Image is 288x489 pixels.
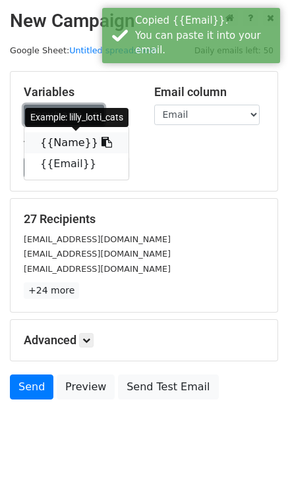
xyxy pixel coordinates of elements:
[24,333,264,347] h5: Advanced
[24,282,79,299] a: +24 more
[24,153,129,174] a: {{Email}}
[25,108,129,127] div: Example: lilly_lotti_cats
[24,132,129,153] a: {{Name}}
[10,374,53,399] a: Send
[57,374,115,399] a: Preview
[24,105,104,125] a: Copy/paste...
[24,249,171,259] small: [EMAIL_ADDRESS][DOMAIN_NAME]
[154,85,265,99] h5: Email column
[222,426,288,489] div: 聊天小组件
[24,234,171,244] small: [EMAIL_ADDRESS][DOMAIN_NAME]
[24,212,264,226] h5: 27 Recipients
[24,264,171,274] small: [EMAIL_ADDRESS][DOMAIN_NAME]
[69,45,157,55] a: Untitled spreadsheet
[222,426,288,489] iframe: Chat Widget
[24,85,134,99] h5: Variables
[135,13,275,58] div: Copied {{Email}}. You can paste it into your email.
[10,45,158,55] small: Google Sheet:
[10,10,278,32] h2: New Campaign
[118,374,218,399] a: Send Test Email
